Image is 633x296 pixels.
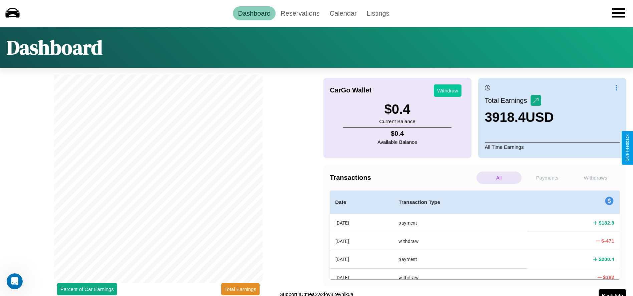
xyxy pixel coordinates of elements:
th: payment [393,214,528,232]
h4: $ -471 [601,237,614,244]
h4: $ 182 [603,274,614,281]
h3: $ 0.4 [379,102,415,117]
th: [DATE] [330,214,393,232]
a: Reservations [276,6,325,20]
p: Total Earnings [485,94,531,106]
p: All Time Earnings [485,142,620,152]
a: Dashboard [233,6,276,20]
button: Total Earnings [221,283,260,295]
h4: $ 182.8 [599,219,614,226]
button: Percent of Car Earnings [57,283,117,295]
th: [DATE] [330,250,393,268]
p: Current Balance [379,117,415,126]
a: Calendar [325,6,362,20]
th: [DATE] [330,232,393,250]
p: All [477,172,522,184]
div: Give Feedback [625,134,630,162]
h3: 3918.4 USD [485,110,554,125]
h4: $ 200.4 [599,256,614,263]
iframe: Intercom live chat [7,273,23,289]
a: Listings [362,6,394,20]
th: payment [393,250,528,268]
h4: Date [335,198,388,206]
p: Payments [525,172,570,184]
th: withdraw [393,268,528,286]
th: withdraw [393,232,528,250]
h4: $ 0.4 [377,130,417,137]
h4: CarGo Wallet [330,86,372,94]
p: Available Balance [377,137,417,146]
h4: Transaction Type [398,198,522,206]
th: [DATE] [330,268,393,286]
button: Withdraw [434,84,461,97]
p: Withdraws [573,172,618,184]
h4: Transactions [330,174,475,182]
h1: Dashboard [7,34,102,61]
